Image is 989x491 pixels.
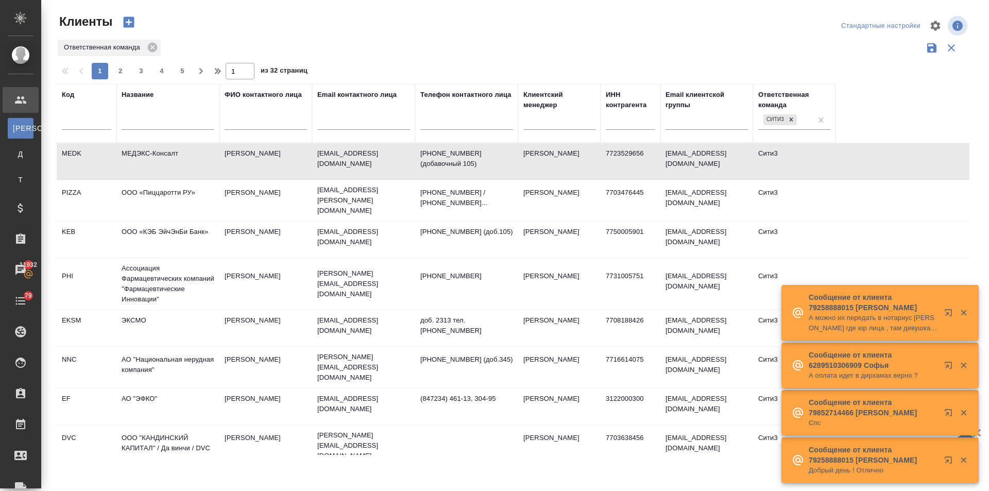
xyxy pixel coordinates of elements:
span: Т [13,175,28,185]
div: Телефон контактного лица [420,90,511,100]
p: [PERSON_NAME][EMAIL_ADDRESS][DOMAIN_NAME] [317,268,410,299]
button: Открыть в новой вкладке [938,355,963,380]
td: Ассоциация Фармацевтических компаний "Фармацевтические Инновации" [116,258,219,310]
button: Закрыть [953,408,974,417]
td: [EMAIL_ADDRESS][DOMAIN_NAME] [660,222,753,258]
td: [PERSON_NAME] [219,310,312,346]
a: Т [8,170,33,190]
div: Email клиентской группы [666,90,748,110]
div: Сити3 [763,114,786,125]
p: [PHONE_NUMBER] (доб.105) [420,227,513,237]
td: ЭКСМО [116,310,219,346]
td: ООО "КАНДИНСКИЙ КАПИТАЛ" / Да винчи / DVC [116,428,219,464]
td: [PERSON_NAME] [518,428,601,464]
td: 7703638456 [601,428,660,464]
td: Сити3 [753,310,835,346]
td: [PERSON_NAME] [518,349,601,385]
p: А оплата идет в дирхамах верно ? [809,370,937,381]
p: [EMAIL_ADDRESS][DOMAIN_NAME] [317,315,410,336]
span: Д [13,149,28,159]
p: А можно их передать в нотариус [PERSON_NAME] где юр лица , там девушка [PERSON_NAME] [809,313,937,333]
td: MEDK [57,143,116,179]
td: [EMAIL_ADDRESS][DOMAIN_NAME] [660,182,753,218]
td: [EMAIL_ADDRESS][DOMAIN_NAME] [660,428,753,464]
td: Сити3 [753,222,835,258]
p: [EMAIL_ADDRESS][PERSON_NAME][DOMAIN_NAME] [317,185,410,216]
span: [PERSON_NAME] [13,123,28,133]
p: [PERSON_NAME][EMAIL_ADDRESS][DOMAIN_NAME] [317,430,410,461]
div: ФИО контактного лица [225,90,302,100]
td: [PERSON_NAME] [518,388,601,425]
span: 3 [133,66,149,76]
button: 5 [174,63,191,79]
p: [EMAIL_ADDRESS][DOMAIN_NAME] [317,394,410,414]
td: [PERSON_NAME] [518,310,601,346]
span: 5 [174,66,191,76]
td: DVC [57,428,116,464]
a: Д [8,144,33,164]
td: Сити3 [753,182,835,218]
div: Клиентский менеджер [523,90,595,110]
td: [PERSON_NAME] [518,266,601,302]
td: EKSM [57,310,116,346]
div: Email контактного лица [317,90,397,100]
td: [EMAIL_ADDRESS][DOMAIN_NAME] [660,349,753,385]
td: [PERSON_NAME] [219,388,312,425]
div: Ответственная команда [758,90,830,110]
a: [PERSON_NAME] [8,118,33,139]
td: 3122000300 [601,388,660,425]
td: [PERSON_NAME] [518,182,601,218]
td: KEB [57,222,116,258]
button: Создать [116,13,141,31]
p: [PERSON_NAME][EMAIL_ADDRESS][DOMAIN_NAME] [317,352,410,383]
p: [PHONE_NUMBER] (доб.345) [420,354,513,365]
td: [EMAIL_ADDRESS][DOMAIN_NAME] [660,388,753,425]
td: EF [57,388,116,425]
span: из 32 страниц [261,64,308,79]
td: 7703476445 [601,182,660,218]
p: [EMAIL_ADDRESS][DOMAIN_NAME] [317,148,410,169]
p: [PHONE_NUMBER] (добавочный 105) [420,148,513,169]
div: ИНН контрагента [606,90,655,110]
p: [PHONE_NUMBER] [420,271,513,281]
td: Сити3 [753,388,835,425]
button: 3 [133,63,149,79]
td: [PERSON_NAME] [219,182,312,218]
button: Сохранить фильтры [922,38,942,58]
td: 7723529656 [601,143,660,179]
a: 11932 [3,257,39,283]
td: [EMAIL_ADDRESS][DOMAIN_NAME] [660,143,753,179]
p: доб. 2313 тел. [PHONE_NUMBER] [420,315,513,336]
span: Настроить таблицу [923,13,948,38]
button: Закрыть [953,361,974,370]
p: Спс [809,418,937,428]
td: 7716614075 [601,349,660,385]
td: Сити3 [753,266,835,302]
td: NNC [57,349,116,385]
td: 7708188426 [601,310,660,346]
td: PIZZA [57,182,116,218]
div: Ответственная команда [58,40,161,56]
td: Сити3 [753,349,835,385]
td: АО "ЭФКО" [116,388,219,425]
span: 4 [154,66,170,76]
td: PHI [57,266,116,302]
p: Сообщение от клиента 79258888015 [PERSON_NAME] [809,445,937,465]
div: Код [62,90,74,100]
td: Сити3 [753,428,835,464]
td: ООО «КЭБ ЭйчЭнБи Банк» [116,222,219,258]
td: 7750005901 [601,222,660,258]
span: 79 [19,291,38,301]
button: Открыть в новой вкладке [938,450,963,475]
td: [PERSON_NAME] [518,222,601,258]
div: Название [122,90,154,100]
p: Сообщение от клиента 79852714466 [PERSON_NAME] [809,397,937,418]
td: [PERSON_NAME] [219,266,312,302]
td: АО "Национальная нерудная компания" [116,349,219,385]
span: Клиенты [57,13,112,30]
button: Закрыть [953,308,974,317]
td: [EMAIL_ADDRESS][DOMAIN_NAME] [660,266,753,302]
td: [PERSON_NAME] [219,222,312,258]
p: Сообщение от клиента 6289510306909 Софья [809,350,937,370]
td: 7731005751 [601,266,660,302]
